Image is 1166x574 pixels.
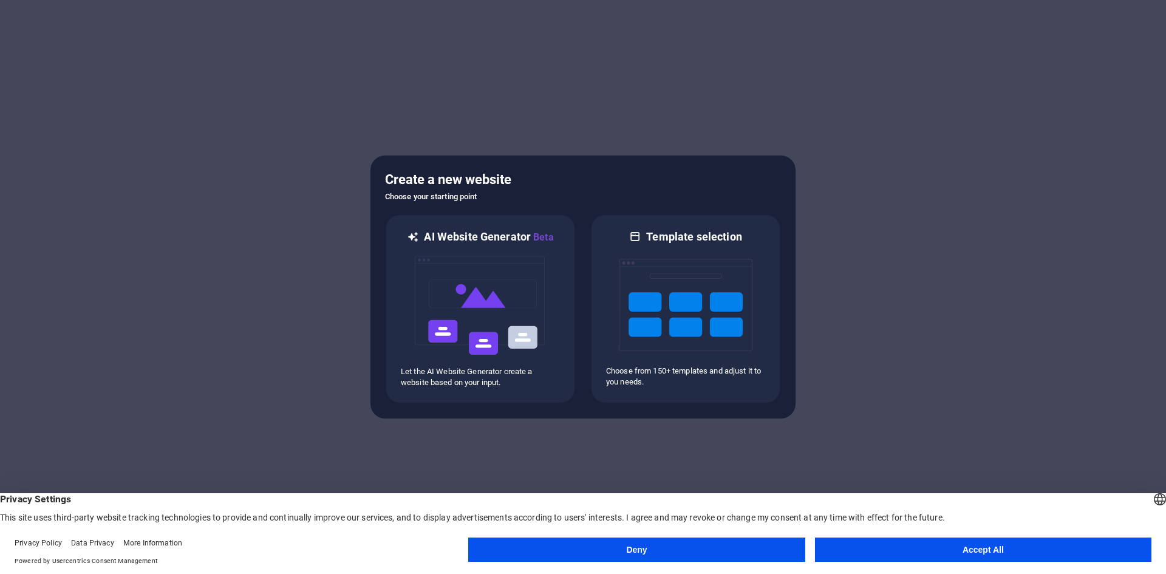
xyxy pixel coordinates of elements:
div: AI Website GeneratorBetaaiLet the AI Website Generator create a website based on your input. [385,214,576,404]
img: ai [414,245,547,366]
span: Beta [531,231,554,243]
h6: AI Website Generator [424,230,553,245]
h6: Choose your starting point [385,190,781,204]
div: Template selectionChoose from 150+ templates and adjust it to you needs. [590,214,781,404]
p: Choose from 150+ templates and adjust it to you needs. [606,366,765,388]
h6: Template selection [646,230,742,244]
h5: Create a new website [385,170,781,190]
p: Let the AI Website Generator create a website based on your input. [401,366,560,388]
